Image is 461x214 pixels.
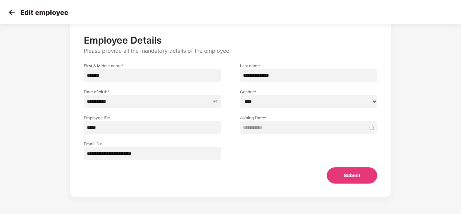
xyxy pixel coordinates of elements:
p: Edit employee [20,8,68,17]
label: Email ID [84,141,221,147]
label: Gender [240,89,377,95]
button: Submit [327,167,377,184]
img: svg+xml;base64,PHN2ZyB4bWxucz0iaHR0cDovL3d3dy53My5vcmcvMjAwMC9zdmciIHdpZHRoPSIzMCIgaGVpZ2h0PSIzMC... [7,7,17,17]
label: Date of birth [84,89,221,95]
p: Employee Details [84,34,377,46]
label: Joining Date [240,115,377,121]
label: First & Middle name [84,63,221,69]
p: Please provide all the mandatory details of the employee [84,47,377,54]
label: Employee ID [84,115,221,121]
label: Last name [240,63,377,69]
